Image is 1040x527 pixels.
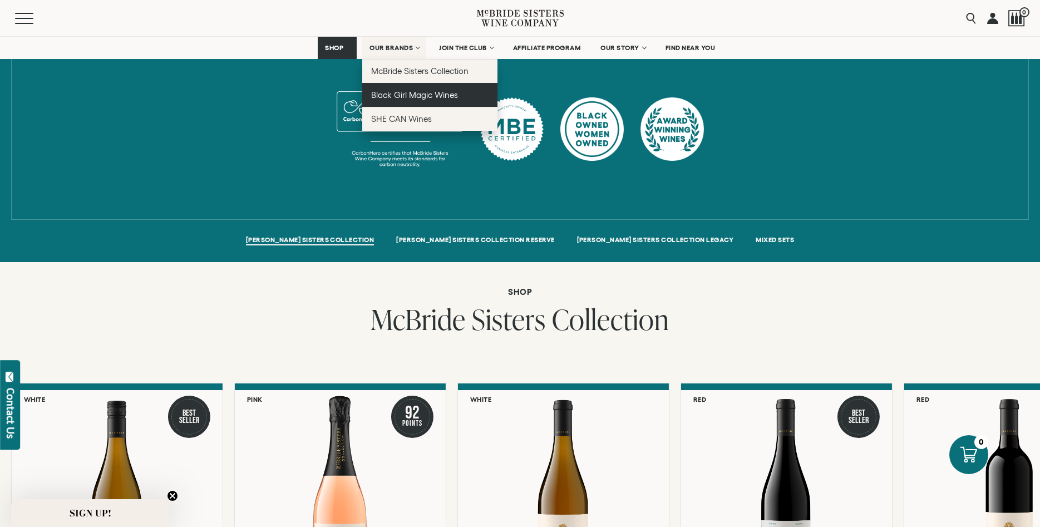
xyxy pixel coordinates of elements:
button: Mobile Menu Trigger [15,13,55,24]
a: [PERSON_NAME] SISTERS COLLECTION RESERVE [396,236,554,245]
h6: White [470,396,492,403]
span: SIGN UP! [70,506,111,520]
span: FIND NEAR YOU [666,44,716,52]
span: SHE CAN Wines [371,114,432,124]
span: Black Girl Magic Wines [371,90,458,100]
a: SHOP [318,37,357,59]
div: SIGN UP!Close teaser [11,499,169,527]
a: McBride Sisters Collection [362,59,497,83]
h6: White [24,396,46,403]
a: OUR BRANDS [362,37,426,59]
button: Close teaser [167,490,178,501]
span: SHOP [325,44,344,52]
a: MIXED SETS [756,236,794,245]
h6: Red [693,396,707,403]
span: Collection [552,300,669,338]
span: JOIN THE CLUB [439,44,487,52]
a: FIND NEAR YOU [658,37,723,59]
a: SHE CAN Wines [362,107,497,131]
a: JOIN THE CLUB [432,37,500,59]
span: McBride [371,300,466,338]
div: 0 [974,435,988,449]
h6: Red [916,396,930,403]
a: Black Girl Magic Wines [362,83,497,107]
a: [PERSON_NAME] SISTERS COLLECTION [246,236,374,245]
a: AFFILIATE PROGRAM [506,37,588,59]
h6: Pink [247,396,263,403]
span: OUR BRANDS [369,44,413,52]
a: OUR STORY [593,37,653,59]
span: OUR STORY [600,44,639,52]
span: 0 [1019,7,1029,17]
span: McBride Sisters Collection [371,66,469,76]
div: Contact Us [5,388,16,439]
a: [PERSON_NAME] SISTERS COLLECTION LEGACY [577,236,734,245]
span: AFFILIATE PROGRAM [513,44,581,52]
span: Sisters [472,300,546,338]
